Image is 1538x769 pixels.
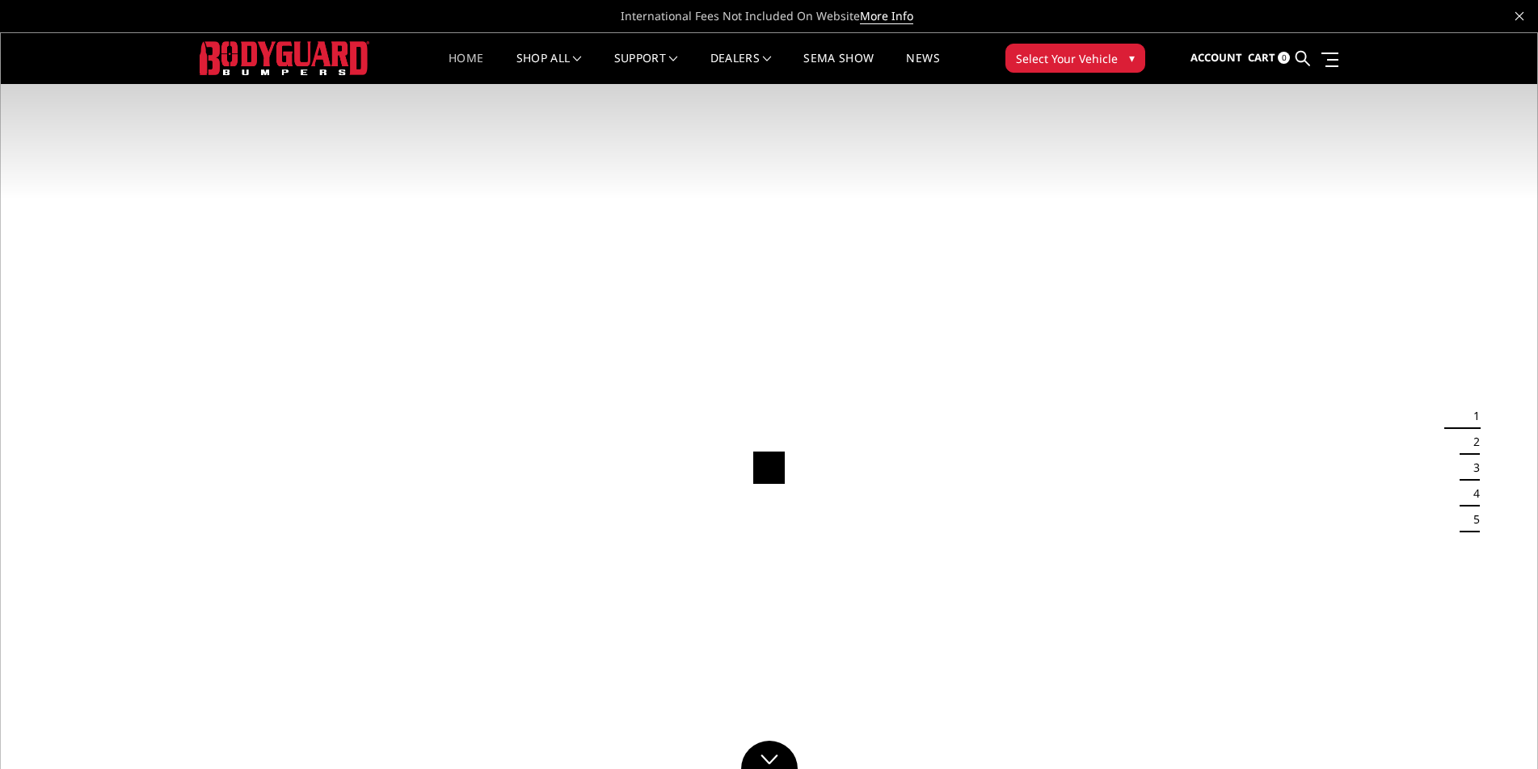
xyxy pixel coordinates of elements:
button: 5 of 5 [1464,506,1480,532]
a: Account [1190,36,1242,80]
button: 3 of 5 [1464,455,1480,481]
img: BODYGUARD BUMPERS [200,41,369,74]
a: Cart 0 [1248,36,1290,80]
a: Home [449,53,483,84]
a: shop all [516,53,582,84]
span: Cart [1248,50,1275,65]
a: Click to Down [741,741,798,769]
a: Support [614,53,678,84]
span: ▾ [1129,49,1135,66]
button: Select Your Vehicle [1005,44,1145,73]
span: Select Your Vehicle [1016,50,1118,67]
span: Account [1190,50,1242,65]
button: 4 of 5 [1464,481,1480,506]
button: 1 of 5 [1464,403,1480,429]
a: SEMA Show [803,53,874,84]
a: Dealers [710,53,772,84]
a: News [906,53,939,84]
a: More Info [860,8,913,24]
button: 2 of 5 [1464,429,1480,455]
span: 0 [1278,52,1290,64]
